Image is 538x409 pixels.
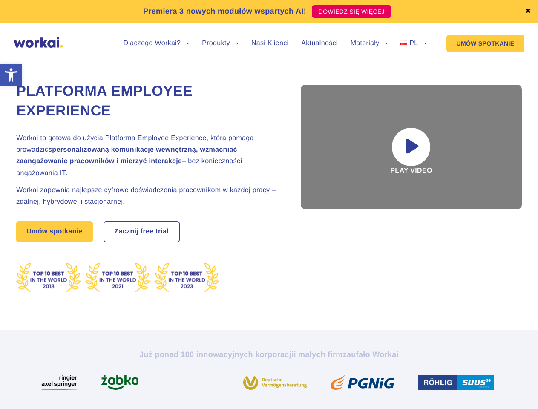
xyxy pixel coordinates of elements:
[409,40,418,47] span: PL
[525,8,531,15] a: ✖
[33,349,506,360] h2: Już ponad 100 innowacyjnych korporacji zaufało Workai
[124,40,190,47] a: Dlaczego Workai?
[16,184,280,207] h2: Workai zapewnia najlepsze cyfrowe doświadczenia pracownikom w każdej pracy – zdalnej, hybrydowej ...
[16,146,237,165] strong: spersonalizowaną komunikację wewnętrzną, wzmacniać zaangażowanie pracowników i mierzyć interakcje
[16,132,280,179] h2: Workai to gotowa do użycia Platforma Employee Experience, która pomaga prowadzić – bez koniecznoś...
[301,40,337,47] a: Aktualności
[301,85,522,209] div: Play video
[251,40,288,47] a: Nasi Klienci
[16,221,93,242] a: Umów spotkanie
[293,350,342,359] i: i małych firm
[351,40,388,47] a: Materiały
[104,222,179,242] a: Zacznij free trial
[312,5,391,18] a: DOWIEDZ SIĘ WIĘCEJ
[202,40,239,47] a: Produkty
[16,82,280,121] h1: Platforma Employee Experience
[446,35,525,52] a: UMÓW SPOTKANIE
[143,6,306,17] p: Premiera 3 nowych modułów wspartych AI!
